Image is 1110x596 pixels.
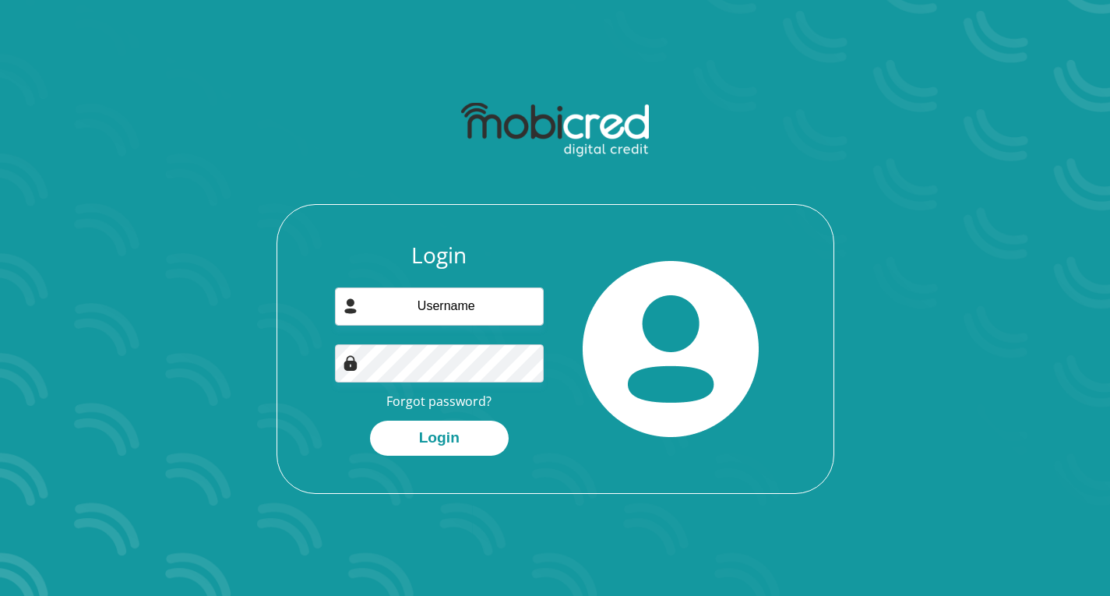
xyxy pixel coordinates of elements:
[370,421,509,456] button: Login
[335,242,544,269] h3: Login
[461,103,649,157] img: mobicred logo
[335,287,544,326] input: Username
[386,393,492,410] a: Forgot password?
[343,355,358,371] img: Image
[343,298,358,314] img: user-icon image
